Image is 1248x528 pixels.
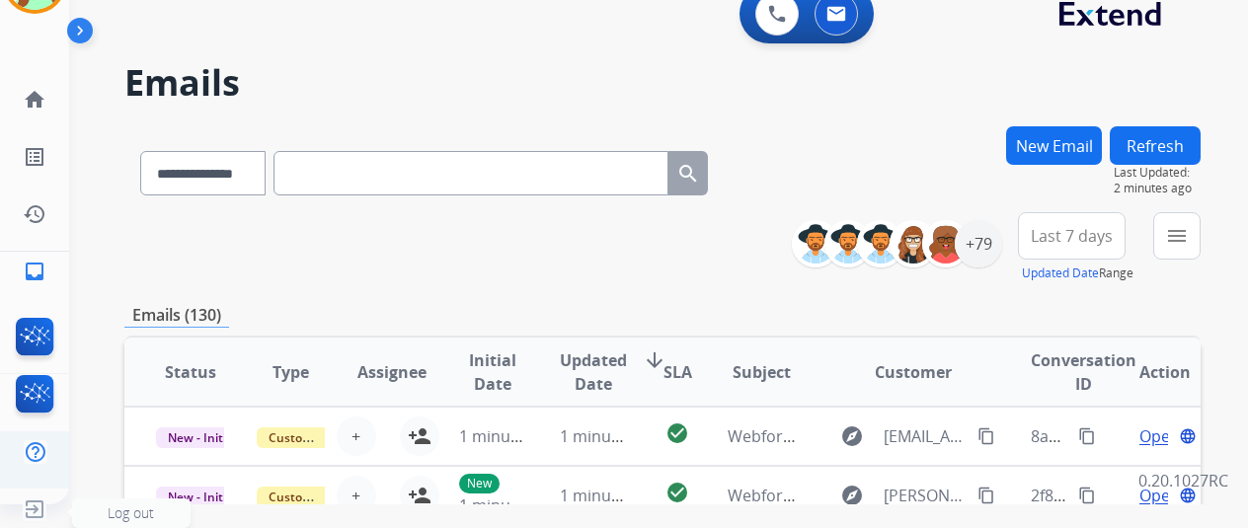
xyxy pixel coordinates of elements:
span: Last Updated: [1114,165,1201,181]
span: Status [165,360,216,384]
span: Open [1139,424,1180,448]
p: 0.20.1027RC [1138,469,1228,492]
th: Action [1100,338,1201,407]
span: Updated Date [560,348,627,396]
span: Webform from [EMAIL_ADDRESS][DOMAIN_NAME] on [DATE] [728,425,1175,447]
span: Log out [108,503,154,522]
span: Customer [875,360,952,384]
span: Customer Support [257,487,385,507]
span: 1 minute ago [560,425,658,447]
mat-icon: language [1179,487,1197,504]
button: + [337,476,376,515]
mat-icon: content_copy [1078,427,1096,445]
mat-icon: content_copy [977,487,995,504]
span: New - Initial [156,487,248,507]
span: Assignee [357,360,427,384]
mat-icon: content_copy [977,427,995,445]
mat-icon: person_add [408,484,431,507]
mat-icon: arrow_downward [643,348,666,372]
mat-icon: person_add [408,424,431,448]
mat-icon: menu [1165,224,1189,248]
mat-icon: inbox [23,260,46,283]
span: Range [1022,264,1133,281]
span: Conversation ID [1031,348,1136,396]
mat-icon: search [676,162,700,186]
span: Subject [733,360,791,384]
mat-icon: explore [840,484,864,507]
mat-icon: history [23,202,46,226]
span: + [351,484,360,507]
span: 1 minute ago [560,485,658,506]
mat-icon: home [23,88,46,112]
span: Initial Date [459,348,527,396]
mat-icon: list_alt [23,145,46,169]
span: Last 7 days [1031,232,1113,240]
span: Type [273,360,309,384]
p: New [459,474,500,493]
mat-icon: content_copy [1078,487,1096,504]
mat-icon: check_circle [665,421,689,445]
span: [PERSON_NAME][EMAIL_ADDRESS][DOMAIN_NAME] [884,484,966,507]
span: + [351,424,360,448]
mat-icon: check_circle [665,481,689,504]
button: Last 7 days [1018,212,1126,260]
span: New - Initial [156,427,248,448]
button: + [337,416,376,456]
p: Emails (130) [124,303,229,328]
span: 1 minute ago [459,494,557,516]
div: +79 [955,220,1002,267]
button: Updated Date [1022,265,1099,281]
span: Customer Support [257,427,385,448]
span: SLA [663,360,692,384]
h2: Emails [124,63,1201,103]
button: Refresh [1110,126,1201,165]
span: Open [1139,484,1180,507]
mat-icon: language [1179,427,1197,445]
span: 2 minutes ago [1114,181,1201,196]
mat-icon: explore [840,424,864,448]
button: New Email [1006,126,1102,165]
span: 1 minute ago [459,425,557,447]
span: [EMAIL_ADDRESS][DOMAIN_NAME] [884,424,966,448]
